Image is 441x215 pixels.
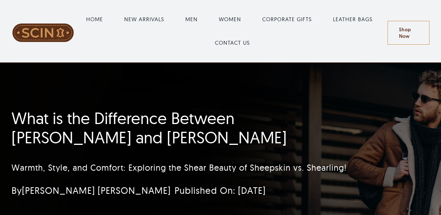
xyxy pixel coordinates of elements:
a: Shop Now [388,21,429,45]
span: By [12,185,171,196]
a: MEN [185,15,198,24]
a: CORPORATE GIFTS [262,15,312,24]
a: [PERSON_NAME] [PERSON_NAME] [22,185,171,196]
nav: Main Menu [74,8,388,55]
span: Shop Now [399,26,418,39]
p: Warmth, Style, and Comfort: Exploring the Shear Beauty of Sheepskin vs. Shearling! [12,161,357,174]
a: LEATHER BAGS [333,15,373,24]
a: WOMEN [219,15,241,24]
a: CONTACT US [215,39,250,47]
a: NEW ARRIVALS [124,15,164,24]
a: HOME [86,15,103,24]
h1: What is the Difference Between [PERSON_NAME] and [PERSON_NAME] [12,109,357,148]
span: Published On: [DATE] [175,185,266,196]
